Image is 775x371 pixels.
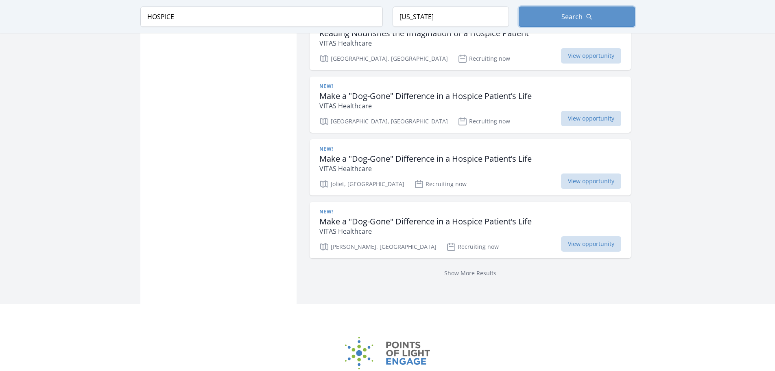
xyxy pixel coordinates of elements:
[519,7,635,27] button: Search
[319,209,333,215] span: New!
[319,154,532,164] h3: Make a "Dog-Gone" Difference in a Hospice Patient’s Life
[458,116,510,126] p: Recruiting now
[319,54,448,64] p: [GEOGRAPHIC_DATA], [GEOGRAPHIC_DATA]
[310,77,631,133] a: New! Make a "Dog-Gone" Difference in a Hospice Patient’s Life VITAS Healthcare [GEOGRAPHIC_DATA],...
[345,337,430,369] img: Points of Light Engage
[319,242,437,252] p: [PERSON_NAME], [GEOGRAPHIC_DATA]
[561,111,621,126] span: View opportunity
[458,54,510,64] p: Recruiting now
[561,173,621,189] span: View opportunity
[393,7,509,27] input: Location
[319,83,333,90] span: New!
[444,269,496,277] a: Show More Results
[319,217,532,226] h3: Make a "Dog-Gone" Difference in a Hospice Patient’s Life
[414,179,467,189] p: Recruiting now
[319,164,532,173] p: VITAS Healthcare
[140,7,383,27] input: Keyword
[561,48,621,64] span: View opportunity
[319,179,404,189] p: Joliet, [GEOGRAPHIC_DATA]
[319,226,532,236] p: VITAS Healthcare
[310,202,631,258] a: New! Make a "Dog-Gone" Difference in a Hospice Patient’s Life VITAS Healthcare [PERSON_NAME], [GE...
[310,139,631,195] a: New! Make a "Dog-Gone" Difference in a Hospice Patient’s Life VITAS Healthcare Joliet, [GEOGRAPHI...
[319,38,529,48] p: VITAS Healthcare
[319,29,529,38] h3: Reading Nourishes the Imagination of a Hospice Patient
[561,12,583,22] span: Search
[319,116,448,126] p: [GEOGRAPHIC_DATA], [GEOGRAPHIC_DATA]
[319,91,532,101] h3: Make a "Dog-Gone" Difference in a Hospice Patient’s Life
[446,242,499,252] p: Recruiting now
[319,146,333,152] span: New!
[561,236,621,252] span: View opportunity
[319,101,532,111] p: VITAS Healthcare
[310,14,631,70] a: New! Reading Nourishes the Imagination of a Hospice Patient VITAS Healthcare [GEOGRAPHIC_DATA], [...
